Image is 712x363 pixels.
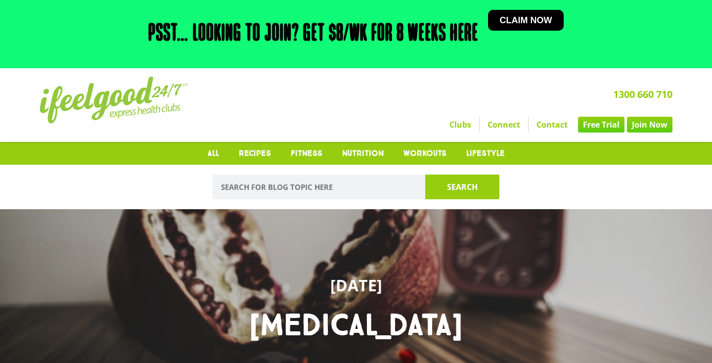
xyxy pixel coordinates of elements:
a: Fitness [281,142,332,165]
span: Claim now [500,16,552,25]
a: Connect [480,117,528,133]
a: Free Trial [578,117,624,133]
nav: Menu [35,142,677,165]
a: Contact [529,117,576,133]
h2: Psst… Looking to join? Get $8/wk for 8 weeks here [148,22,478,46]
a: Nutrition [332,142,394,165]
nav: Menu [265,117,672,133]
a: All [198,142,229,165]
a: Clubs [442,117,479,133]
a: Join Now [627,117,672,133]
a: Lifestyle [456,142,515,165]
h1: [MEDICAL_DATA] [40,307,672,343]
a: 1300 660 710 [613,88,672,101]
button: Search [425,175,499,199]
a: Recipes [229,142,281,165]
time: [DATE] [330,274,382,296]
a: Claim now [488,10,564,31]
a: Workouts [394,142,456,165]
input: SEARCH FOR BLOG TOPIC HERE [213,175,425,199]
